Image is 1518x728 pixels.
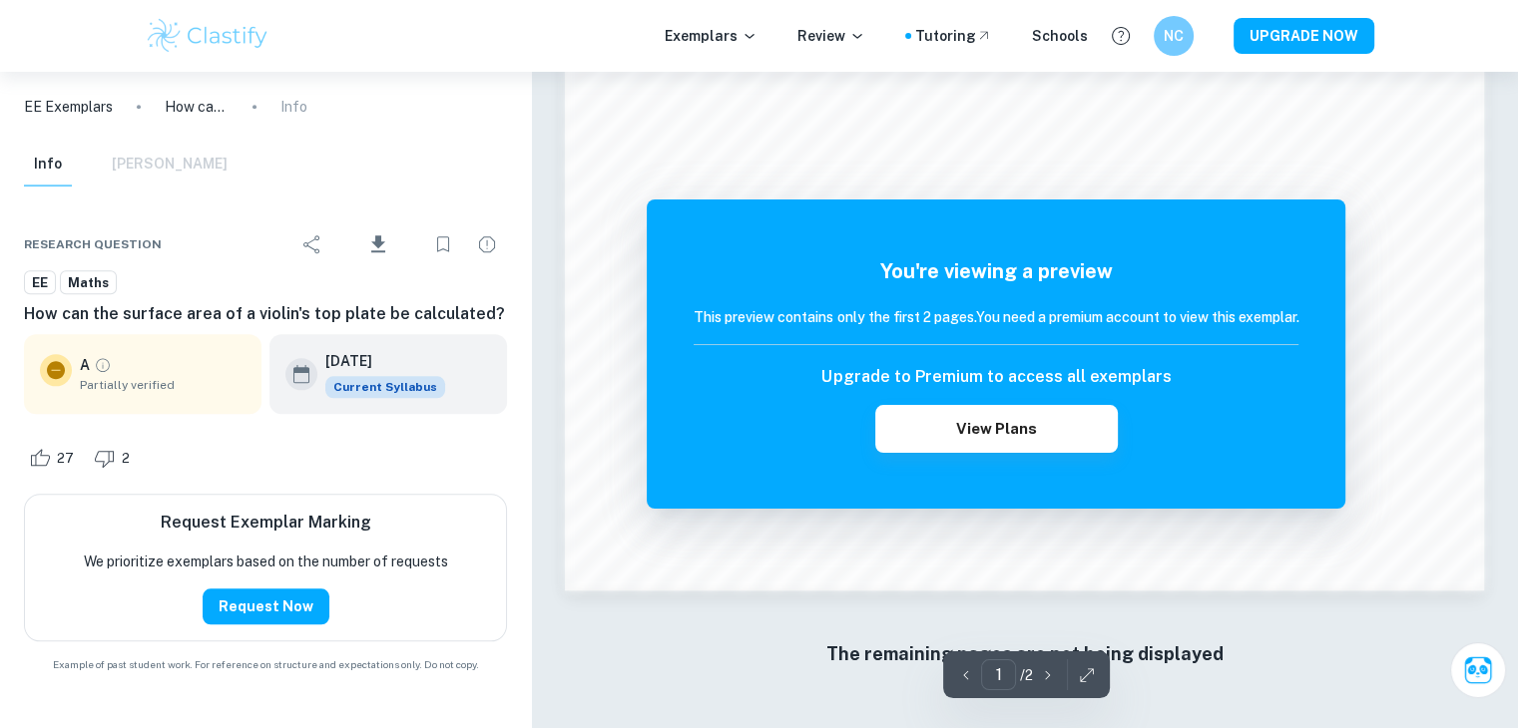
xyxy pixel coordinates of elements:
h6: Upgrade to Premium to access all exemplars [821,365,1171,389]
div: Dislike [89,442,141,474]
h6: How can the surface area of a violin's top plate be calculated? [24,302,507,326]
h6: This preview contains only the first 2 pages. You need a premium account to view this exemplar. [694,306,1298,328]
a: EE Exemplars [24,96,113,118]
button: View Plans [875,405,1117,453]
div: Like [24,442,85,474]
div: Share [292,224,332,264]
p: A [80,354,90,376]
div: This exemplar is based on the current syllabus. Feel free to refer to it for inspiration/ideas wh... [325,376,445,398]
span: Maths [61,273,116,293]
a: Maths [60,270,117,295]
span: 2 [111,449,141,469]
p: Exemplars [665,25,758,47]
span: Current Syllabus [325,376,445,398]
p: / 2 [1020,664,1033,686]
span: Example of past student work. For reference on structure and expectations only. Do not copy. [24,657,507,672]
button: Ask Clai [1450,642,1506,698]
button: Help and Feedback [1104,19,1138,53]
a: Schools [1032,25,1088,47]
p: Review [797,25,865,47]
p: How can the surface area of a violin's top plate be calculated? [165,96,229,118]
a: EE [24,270,56,295]
span: EE [25,273,55,293]
h6: [DATE] [325,350,429,372]
button: Info [24,143,72,186]
button: UPGRADE NOW [1234,18,1374,54]
span: Research question [24,235,162,253]
a: Tutoring [915,25,992,47]
p: We prioritize exemplars based on the number of requests [84,550,448,572]
img: Clastify logo [145,16,271,56]
div: Download [336,218,419,270]
a: Grade partially verified [94,356,112,374]
button: Request Now [203,588,329,624]
h6: Request Exemplar Marking [161,511,371,535]
h6: The remaining pages are not being displayed [605,640,1445,668]
h5: You're viewing a preview [694,256,1298,286]
p: Info [280,96,307,118]
span: 27 [46,449,85,469]
div: Report issue [467,224,507,264]
h6: NC [1162,25,1185,47]
span: Partially verified [80,376,246,394]
button: NC [1154,16,1194,56]
div: Bookmark [423,224,463,264]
